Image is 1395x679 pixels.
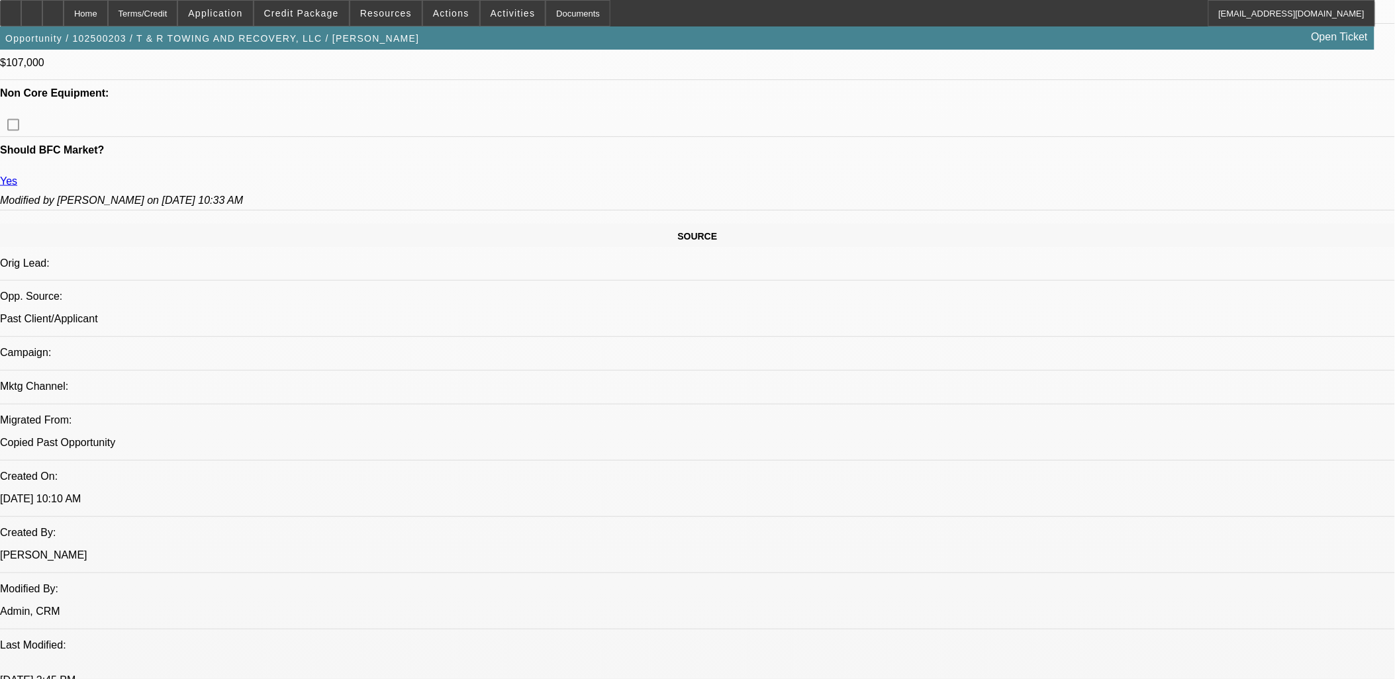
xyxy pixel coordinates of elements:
span: SOURCE [678,231,718,242]
button: Resources [350,1,422,26]
span: Activities [491,8,536,19]
span: Credit Package [264,8,339,19]
span: Application [188,8,242,19]
span: Opportunity / 102500203 / T & R TOWING AND RECOVERY, LLC / [PERSON_NAME] [5,33,419,44]
span: Resources [360,8,412,19]
a: Open Ticket [1306,26,1373,48]
button: Activities [481,1,546,26]
button: Application [178,1,252,26]
button: Actions [423,1,479,26]
button: Credit Package [254,1,349,26]
span: Actions [433,8,469,19]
